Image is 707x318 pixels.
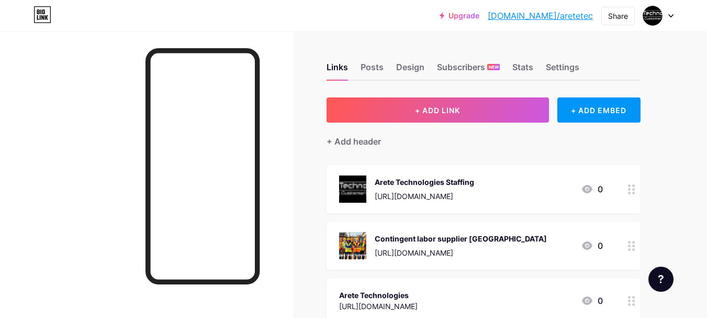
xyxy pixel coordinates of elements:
[339,232,366,259] img: Contingent labor supplier USA
[489,64,499,70] span: NEW
[327,61,348,80] div: Links
[339,290,418,301] div: Arete Technologies
[581,294,603,307] div: 0
[327,135,381,148] div: + Add header
[512,61,533,80] div: Stats
[361,61,384,80] div: Posts
[339,301,418,312] div: [URL][DOMAIN_NAME]
[415,106,460,115] span: + ADD LINK
[440,12,479,20] a: Upgrade
[488,9,593,22] a: [DOMAIN_NAME]/aretetec
[608,10,628,21] div: Share
[339,176,366,203] img: Arete Technologies Staffing
[557,97,641,123] div: + ADD EMBED
[375,233,547,244] div: Contingent labor supplier [GEOGRAPHIC_DATA]
[375,177,474,188] div: Arete Technologies Staffing
[396,61,424,80] div: Design
[546,61,579,80] div: Settings
[581,239,603,252] div: 0
[375,191,474,202] div: [URL][DOMAIN_NAME]
[581,183,603,195] div: 0
[437,61,500,80] div: Subscribers
[327,97,549,123] button: + ADD LINK
[643,6,663,26] img: Arete Technologies
[375,247,547,258] div: [URL][DOMAIN_NAME]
